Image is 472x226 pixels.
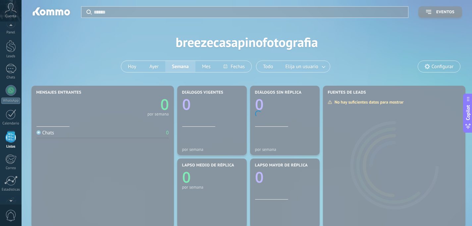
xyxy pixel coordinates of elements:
[465,105,471,120] span: Copilot
[1,30,21,35] div: Panel
[1,188,21,192] div: Estadísticas
[1,98,20,104] div: WhatsApp
[1,145,21,149] div: Listas
[1,75,21,80] div: Chats
[5,14,16,19] span: Cuenta
[1,121,21,126] div: Calendario
[1,166,21,170] div: Correo
[1,54,21,59] div: Leads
